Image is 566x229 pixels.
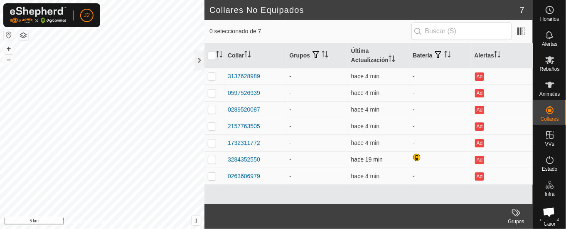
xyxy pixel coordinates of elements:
[286,85,347,101] td: -
[544,192,554,197] span: Infra
[351,90,379,96] span: 8 oct 2025, 19:50
[322,52,328,59] p-sorticon: Activar para ordenar
[192,216,201,225] button: i
[18,30,28,40] button: Capas del Mapa
[475,72,484,81] button: Ad
[244,52,251,59] p-sorticon: Activar para ordenar
[209,5,520,15] h2: Collares No Equipados
[351,139,379,146] span: 8 oct 2025, 19:50
[545,142,554,147] span: VVs
[411,22,512,40] input: Buscar (S)
[475,89,484,97] button: Ad
[228,172,260,181] div: 0263606979
[540,117,559,122] span: Collares
[228,155,260,164] div: 3284352550
[348,43,409,68] th: Última Actualización
[59,218,107,226] a: Política de Privacidad
[286,151,347,168] td: -
[224,43,286,68] th: Collar
[286,134,347,151] td: -
[444,52,451,59] p-sorticon: Activar para ordenar
[209,27,411,36] span: 0 seleccionado de 7
[351,156,383,163] span: 8 oct 2025, 19:35
[228,89,260,97] div: 0597526939
[475,106,484,114] button: Ad
[228,139,260,147] div: 1732311772
[286,101,347,118] td: -
[351,173,379,179] span: 8 oct 2025, 19:50
[520,4,524,16] span: 7
[535,217,564,227] span: Mapa de Calor
[195,217,197,224] span: i
[228,122,260,131] div: 2157763505
[409,43,471,68] th: Batería
[351,73,379,80] span: 8 oct 2025, 19:50
[542,167,557,172] span: Estado
[409,168,471,184] td: -
[500,218,533,225] div: Grupos
[4,55,14,65] button: –
[542,42,557,47] span: Alertas
[539,92,560,97] span: Animales
[409,85,471,101] td: -
[228,72,260,81] div: 3137628989
[409,68,471,85] td: -
[286,168,347,184] td: -
[540,17,559,22] span: Horarios
[351,106,379,113] span: 8 oct 2025, 19:50
[216,52,223,59] p-sorticon: Activar para ordenar
[538,201,560,223] div: Chat abierto
[4,30,14,40] button: Restablecer Mapa
[389,57,395,63] p-sorticon: Activar para ordenar
[117,218,145,226] a: Contáctenos
[286,68,347,85] td: -
[10,7,66,24] img: Logo Gallagher
[475,139,484,147] button: Ad
[475,172,484,181] button: Ad
[409,118,471,134] td: -
[471,43,533,68] th: Alertas
[286,43,347,68] th: Grupos
[286,118,347,134] td: -
[84,11,90,20] span: J2
[409,101,471,118] td: -
[539,67,559,72] span: Rebaños
[351,123,379,129] span: 8 oct 2025, 19:50
[494,52,501,59] p-sorticon: Activar para ordenar
[228,105,260,114] div: 0289520087
[475,122,484,131] button: Ad
[475,156,484,164] button: Ad
[4,44,14,54] button: +
[409,134,471,151] td: -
